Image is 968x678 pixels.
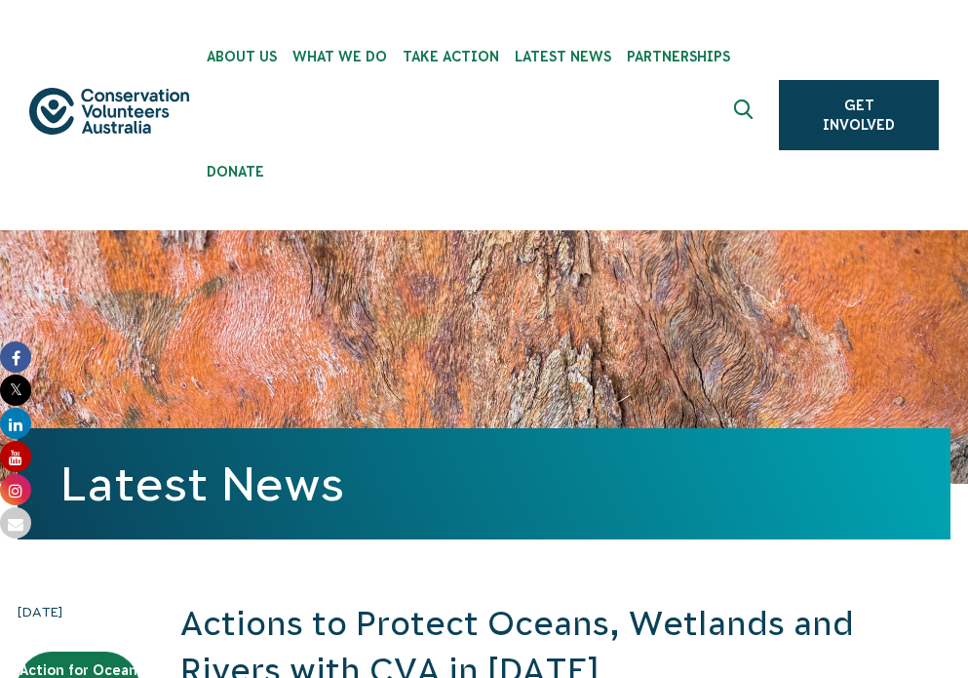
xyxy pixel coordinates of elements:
[779,80,939,150] a: Get Involved
[627,49,730,64] span: Partnerships
[207,164,264,179] span: Donate
[207,49,277,64] span: About Us
[18,601,139,622] time: [DATE]
[515,49,611,64] span: Latest News
[60,458,344,510] a: Latest News
[722,92,769,139] button: Expand search box Close search box
[29,88,189,135] img: logo.svg
[734,100,758,131] span: Expand search box
[292,49,387,64] span: What We Do
[403,49,499,64] span: Take Action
